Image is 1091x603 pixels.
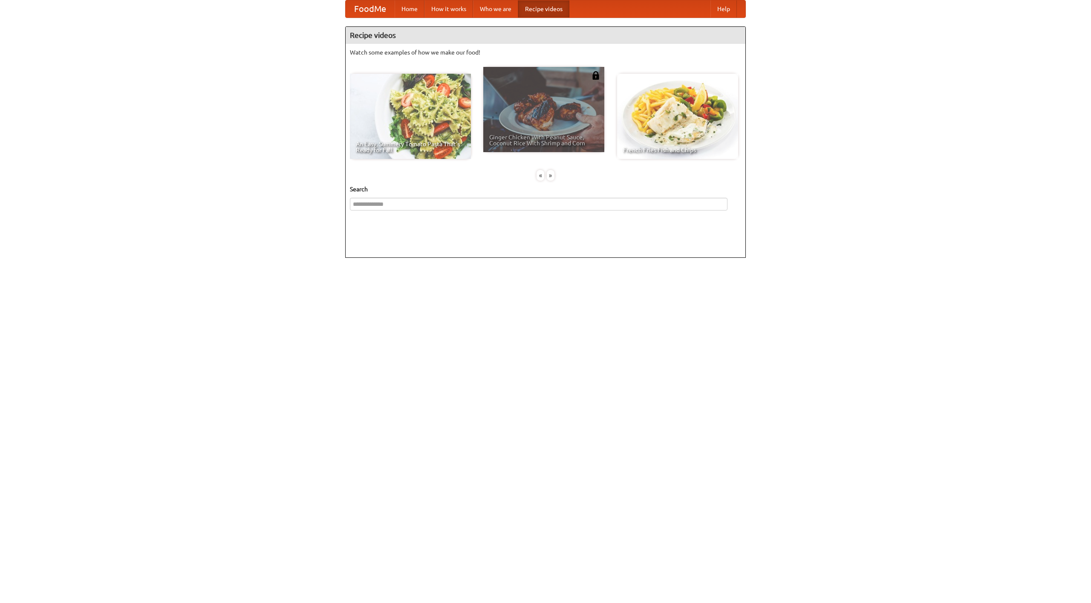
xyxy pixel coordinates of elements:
[617,74,738,159] a: French Fries Fish and Chips
[350,185,741,193] h5: Search
[350,48,741,57] p: Watch some examples of how we make our food!
[350,74,471,159] a: An Easy, Summery Tomato Pasta That's Ready for Fall
[395,0,424,17] a: Home
[537,170,544,181] div: «
[356,141,465,153] span: An Easy, Summery Tomato Pasta That's Ready for Fall
[623,147,732,153] span: French Fries Fish and Chips
[518,0,569,17] a: Recipe videos
[346,27,745,44] h4: Recipe videos
[424,0,473,17] a: How it works
[710,0,737,17] a: Help
[547,170,554,181] div: »
[346,0,395,17] a: FoodMe
[592,71,600,80] img: 483408.png
[473,0,518,17] a: Who we are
